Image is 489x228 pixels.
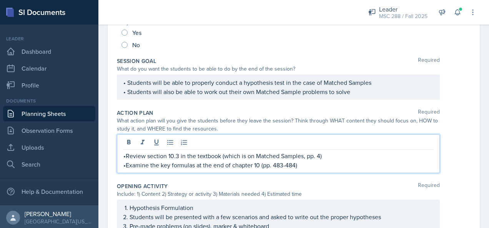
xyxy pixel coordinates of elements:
[117,182,168,190] label: Opening Activity
[3,97,95,104] div: Documents
[379,5,427,14] div: Leader
[123,87,433,96] p: • Students will also be able to work out their own Matched Sample problems to solve
[3,157,95,172] a: Search
[3,44,95,59] a: Dashboard
[3,184,95,199] div: Help & Documentation
[117,109,153,117] label: Action Plan
[25,218,92,225] div: [GEOGRAPHIC_DATA][US_STATE] in [GEOGRAPHIC_DATA]
[132,41,140,49] span: No
[25,210,92,218] div: [PERSON_NAME]
[130,212,433,221] p: Students will be presented with a few scenarios and asked to write out the proper hypotheses
[418,182,440,190] span: Required
[3,123,95,138] a: Observation Forms
[3,140,95,155] a: Uploads
[3,61,95,76] a: Calendar
[132,29,141,36] span: Yes
[117,190,440,198] div: Include: 1) Content 2) Strategy or activity 3) Materials needed 4) Estimated time
[418,109,440,117] span: Required
[117,57,156,65] label: Session Goal
[123,78,433,87] p: • Students will be able to properly conduct a hypothesis test in the case of Matched Samples
[3,78,95,93] a: Profile
[123,160,433,170] p: •Examine the key formulas at the end of chapter 10 (pp. 483-484)
[117,65,440,73] div: What do you want the students to be able to do by the end of the session?
[418,57,440,65] span: Required
[3,106,95,121] a: Planning Sheets
[117,117,440,133] div: What action plan will you give the students before they leave the session? Think through WHAT con...
[123,151,433,160] p: •Review section 10.3 in the textbook (which is on Matched Samples, pp. 4)
[130,203,433,212] p: Hypothesis Formulation
[3,35,95,42] div: Leader
[379,12,427,20] div: MSC 288 / Fall 2025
